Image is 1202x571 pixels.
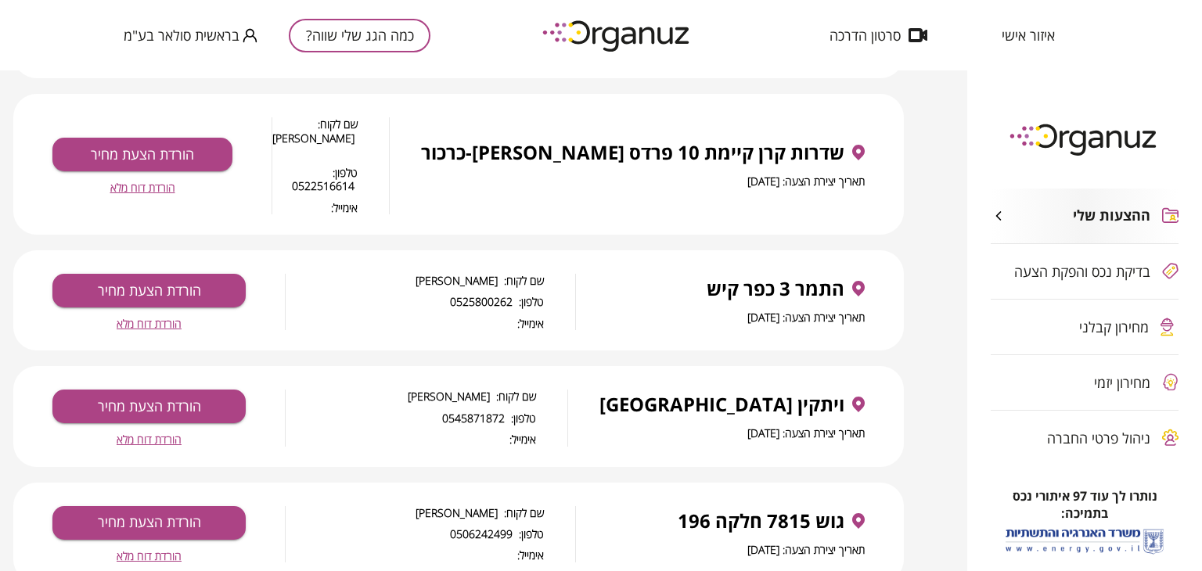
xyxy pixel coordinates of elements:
span: אימייל: [286,548,544,562]
button: מחירון קבלני [991,300,1179,354]
button: הורדת דוח מלא [117,433,182,446]
button: הורדת הצעת מחיר [52,390,246,423]
button: בראשית סולאר בע"מ [124,26,257,45]
span: תאריך יצירת הצעה: [DATE] [747,174,865,189]
button: הורדת הצעת מחיר [52,138,232,171]
span: תאריך יצירת הצעה: [DATE] [747,426,865,440]
button: הורדת דוח מלא [110,181,175,194]
span: טלפון: 0525800262 [286,295,544,308]
button: ניהול פרטי החברה [991,411,1179,465]
button: בדיקת נכס והפקת הצעה [991,244,1179,299]
button: הורדת הצעת מחיר [52,274,246,307]
span: שם לקוח: [PERSON_NAME] [286,390,536,403]
span: שם לקוח: [PERSON_NAME] [286,274,544,287]
span: טלפון: 0545871872 [286,411,536,425]
button: סרטון הדרכה [806,27,951,43]
button: הורדת דוח מלא [117,549,182,562]
span: התמר 3 כפר קיש [707,278,844,300]
span: אימייל: [286,433,536,446]
span: ההצעות שלי [1073,207,1150,224]
span: שם לקוח: [PERSON_NAME] [272,117,358,158]
span: מחירון קבלני [1079,319,1149,335]
span: אימייל: [286,317,544,330]
span: שם לקוח: [PERSON_NAME] [286,506,544,519]
button: הורדת הצעת מחיר [52,506,246,540]
span: אימייל: [272,201,358,214]
img: logo [531,14,704,57]
img: logo [999,117,1171,160]
button: הורדת דוח מלא [117,317,182,330]
span: בראשית סולאר בע"מ [124,27,239,43]
img: לוגו משרד האנרגיה [1002,523,1167,559]
span: שדרות קרן קיימת 10 פרדס [PERSON_NAME]-כרכור [421,142,844,163]
span: תאריך יצירת הצעה: [DATE] [747,542,865,557]
span: סרטון הדרכה [830,27,901,43]
span: בתמיכה: [1061,505,1108,522]
button: איזור אישי [978,27,1078,43]
span: גוש 7815 חלקה 196 [678,510,844,532]
span: בדיקת נכס והפקת הצעה [1014,264,1150,279]
span: טלפון: 0506242499 [286,527,544,540]
span: נותרו לך עוד 97 איתורי נכס [1013,489,1157,504]
span: טלפון: 0522516614 [272,166,358,193]
span: ויתקין [GEOGRAPHIC_DATA] [599,393,844,415]
span: תאריך יצירת הצעה: [DATE] [747,310,865,325]
span: ניהול פרטי החברה [1047,430,1150,446]
button: ההצעות שלי [991,189,1179,243]
button: כמה הגג שלי שווה? [289,19,430,52]
span: איזור אישי [1002,27,1055,43]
